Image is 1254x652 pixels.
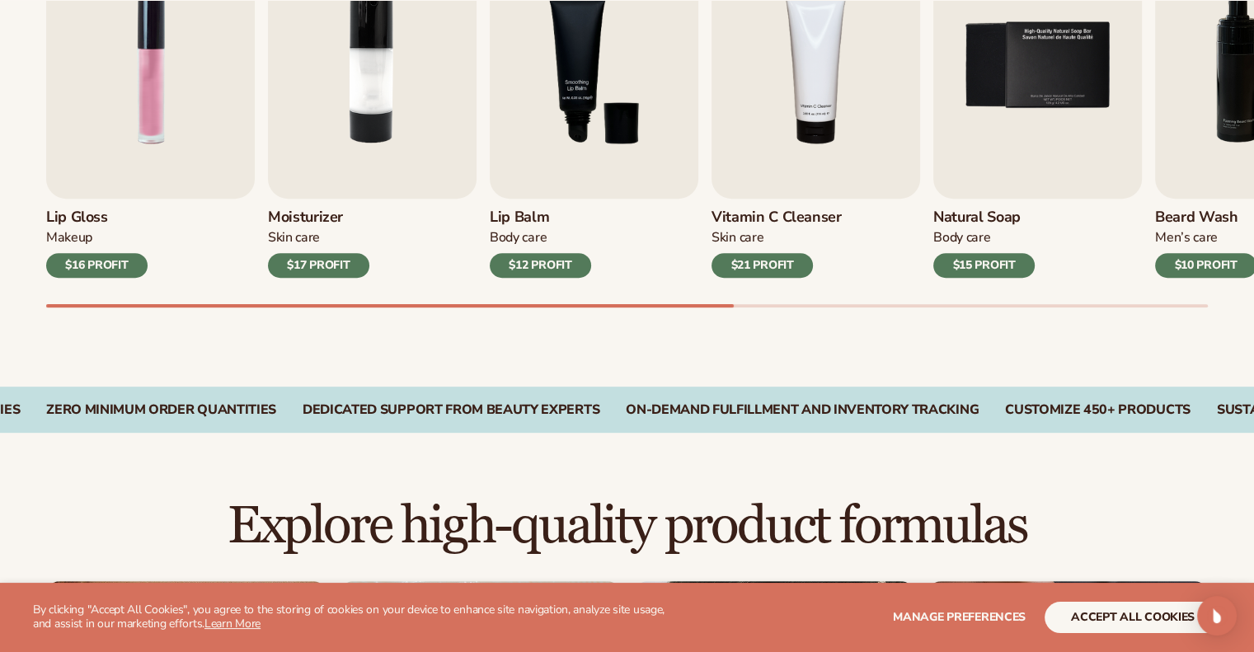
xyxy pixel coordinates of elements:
[893,602,1026,633] button: Manage preferences
[712,253,813,278] div: $21 PROFIT
[1197,596,1237,636] div: Open Intercom Messenger
[303,402,599,418] div: Dedicated Support From Beauty Experts
[46,402,276,418] div: Zero Minimum Order QuantitieS
[268,209,369,227] h3: Moisturizer
[933,229,1035,246] div: Body Care
[46,499,1208,554] h2: Explore high-quality product formulas
[46,229,148,246] div: Makeup
[626,402,979,418] div: On-Demand Fulfillment and Inventory Tracking
[33,603,683,631] p: By clicking "Accept All Cookies", you agree to the storing of cookies on your device to enhance s...
[933,209,1035,227] h3: Natural Soap
[712,229,842,246] div: Skin Care
[490,229,591,246] div: Body Care
[893,609,1026,625] span: Manage preferences
[204,616,261,631] a: Learn More
[933,253,1035,278] div: $15 PROFIT
[712,209,842,227] h3: Vitamin C Cleanser
[268,229,369,246] div: Skin Care
[46,253,148,278] div: $16 PROFIT
[268,253,369,278] div: $17 PROFIT
[490,253,591,278] div: $12 PROFIT
[46,209,148,227] h3: Lip Gloss
[490,209,591,227] h3: Lip Balm
[1045,602,1221,633] button: accept all cookies
[1005,402,1191,418] div: CUSTOMIZE 450+ PRODUCTS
